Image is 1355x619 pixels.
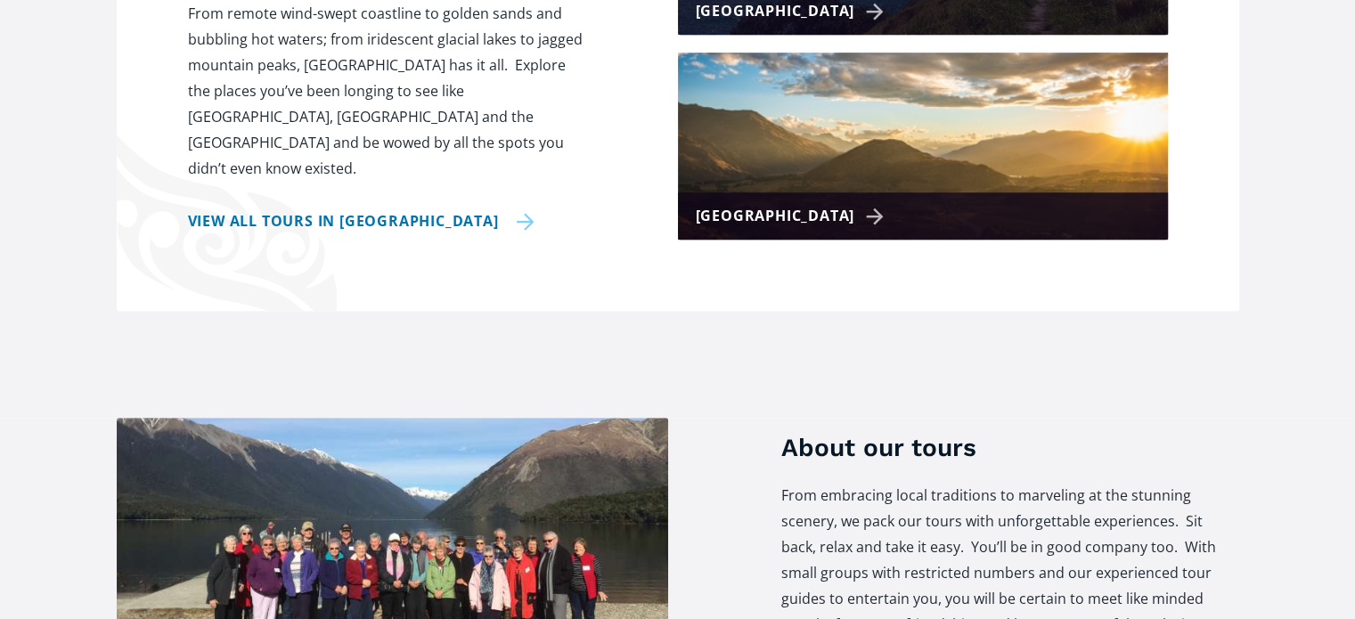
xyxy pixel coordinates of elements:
a: View all tours in [GEOGRAPHIC_DATA] [188,208,535,234]
div: [GEOGRAPHIC_DATA] [696,203,891,229]
p: From remote wind-swept coastline to golden sands and bubbling hot waters; from iridescent glacial... [188,1,589,182]
h3: About our tours [781,430,1238,465]
a: [GEOGRAPHIC_DATA] [678,53,1168,240]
